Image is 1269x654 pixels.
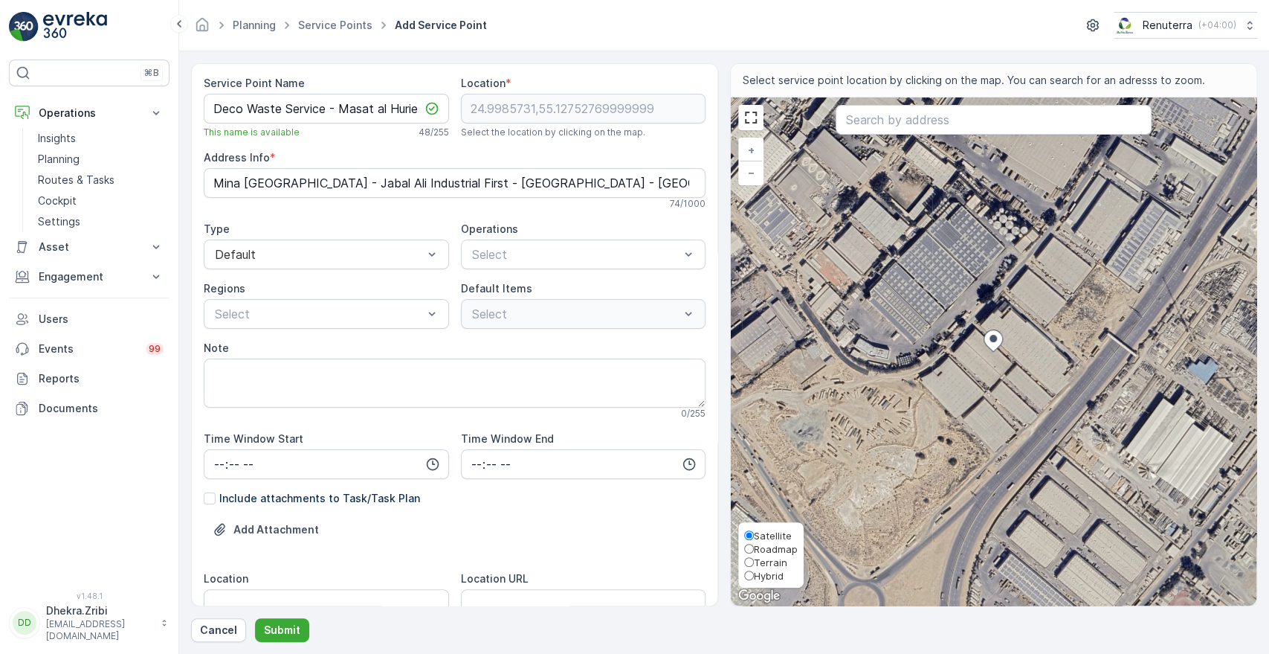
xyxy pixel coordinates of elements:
[255,618,309,642] button: Submit
[744,557,754,567] input: Terrain
[219,491,420,506] p: Include attachments to Task/Task Plan
[200,623,237,638] p: Cancel
[38,131,76,146] p: Insights
[39,312,164,327] p: Users
[298,19,372,31] a: Service Points
[836,105,1151,135] input: Search by address
[264,623,300,638] p: Submit
[32,190,169,211] a: Cockpit
[9,12,39,42] img: logo
[461,77,506,89] label: Location
[740,106,762,129] a: View Fullscreen
[38,173,114,187] p: Routes & Tasks
[1198,19,1236,31] p: ( +04:00 )
[204,342,229,354] label: Note
[461,432,554,445] label: Time Window End
[9,98,169,128] button: Operations
[204,151,270,164] label: Address Info
[9,334,169,364] a: Events99
[46,618,153,642] p: [EMAIL_ADDRESS][DOMAIN_NAME]
[748,144,755,156] span: +
[215,305,423,323] p: Select
[419,126,449,138] p: 48 / 255
[144,67,159,79] p: ⌘B
[734,586,784,606] img: Google
[13,611,36,635] div: DD
[9,262,169,292] button: Engagement
[743,73,1205,88] span: Select service point location by clicking on the map. You can search for an adresss to zoom.
[39,269,140,284] p: Engagement
[681,408,705,420] p: 0 / 255
[39,401,164,416] p: Documents
[191,618,246,642] button: Cancel
[754,570,784,582] span: Hybrid
[754,543,798,555] span: Roadmap
[194,22,210,35] a: Homepage
[734,586,784,606] a: Open this area in Google Maps (opens a new window)
[39,342,137,356] p: Events
[740,139,762,161] a: Zoom In
[461,126,645,138] span: Select the location by clicking on the map.
[748,166,755,179] span: −
[1114,17,1137,33] img: Screenshot_2024-07-26_at_13.33.01.png
[43,12,107,42] img: logo_light-DOdMpM7g.png
[1143,18,1192,33] p: Renuterra
[461,572,529,585] label: Location URL
[32,211,169,232] a: Settings
[38,193,77,208] p: Cockpit
[204,222,230,235] label: Type
[461,282,532,295] label: Default Items
[38,152,80,167] p: Planning
[39,240,140,254] p: Asset
[204,518,328,542] button: Upload File
[38,214,80,229] p: Settings
[392,18,490,33] span: Add Service Point
[670,198,705,210] p: 74 / 1000
[9,304,169,334] a: Users
[9,592,169,600] span: v 1.48.1
[204,77,305,89] label: Service Point Name
[46,603,153,618] p: Dhekra.Zribi
[472,246,680,263] p: Select
[744,571,754,580] input: Hybrid
[9,603,169,642] button: DDDhekra.Zribi[EMAIL_ADDRESS][DOMAIN_NAME]
[744,530,754,540] input: Satellite
[9,232,169,262] button: Asset
[754,530,792,542] span: Satellite
[204,126,300,138] span: This name is available
[32,170,169,190] a: Routes & Tasks
[32,128,169,149] a: Insights
[9,394,169,423] a: Documents
[39,106,140,121] p: Operations
[204,432,303,445] label: Time Window Start
[39,371,164,386] p: Reports
[9,364,169,394] a: Reports
[461,222,518,235] label: Operations
[1114,12,1257,39] button: Renuterra(+04:00)
[754,557,787,568] span: Terrain
[233,522,319,537] p: Add Attachment
[744,544,754,554] input: Roadmap
[204,282,245,295] label: Regions
[149,343,161,355] p: 99
[204,572,248,585] label: Location
[32,149,169,170] a: Planning
[740,161,762,184] a: Zoom Out
[233,19,276,31] a: Planning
